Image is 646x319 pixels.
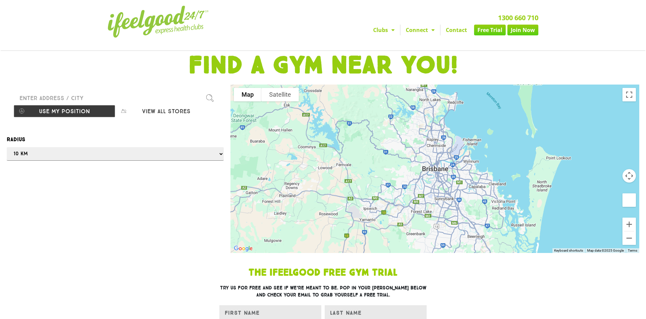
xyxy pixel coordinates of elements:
[232,244,254,253] a: Click to see this area on Google Maps
[622,231,636,245] button: Zoom out
[400,25,440,35] a: Connect
[628,249,637,252] a: Terms (opens in new tab)
[175,268,471,278] h1: The IfeelGood Free Gym Trial
[7,135,224,144] label: Radius
[3,54,643,78] h1: FIND A GYM NEAR YOU!
[622,169,636,183] button: Map camera controls
[498,13,538,22] a: 1300 660 710
[587,249,624,252] span: Map data ©2025 Google
[232,244,254,253] img: Google
[219,284,427,298] h3: Try us for free and see if we’re meant to be. Pop in your [PERSON_NAME] below and check your emai...
[474,25,506,35] a: Free Trial
[261,25,538,35] nav: Menu
[368,25,400,35] a: Clubs
[115,105,217,118] button: View all stores
[234,88,261,101] button: Show street map
[507,25,538,35] a: Join Now
[206,94,214,102] img: search.svg
[622,218,636,231] button: Zoom in
[261,88,299,101] button: Show satellite imagery
[440,25,472,35] a: Contact
[13,105,115,118] button: Use my position
[622,193,636,207] button: Drag Pegman onto the map to open Street View
[554,248,583,253] button: Keyboard shortcuts
[622,88,636,101] button: Toggle fullscreen view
